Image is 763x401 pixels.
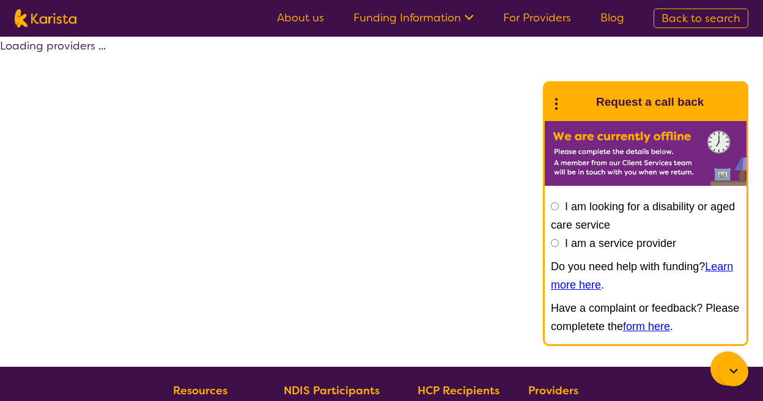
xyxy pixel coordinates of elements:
label: I am looking for a disability or aged care service [551,200,735,231]
p: Have a complaint or feedback? Please completete the . [551,299,740,336]
img: Karista logo [15,9,76,28]
span: Back to search [662,11,740,26]
a: Funding Information [353,10,474,25]
a: About us [277,10,324,25]
a: Blog [600,10,624,25]
img: Karista offline chat form to request call back [545,121,746,186]
img: Karista [564,90,589,114]
b: NDIS Participants [284,383,380,398]
h1: Request a call back [596,93,704,111]
a: Back to search [654,9,748,28]
a: For Providers [503,10,571,25]
b: Resources [173,383,227,398]
b: HCP Recipients [418,383,499,398]
b: Providers [528,383,578,398]
label: I am a service provider [565,237,676,249]
button: Channel Menu [710,351,745,386]
p: Do you need help with funding? . [551,257,740,294]
a: form here [623,320,670,333]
